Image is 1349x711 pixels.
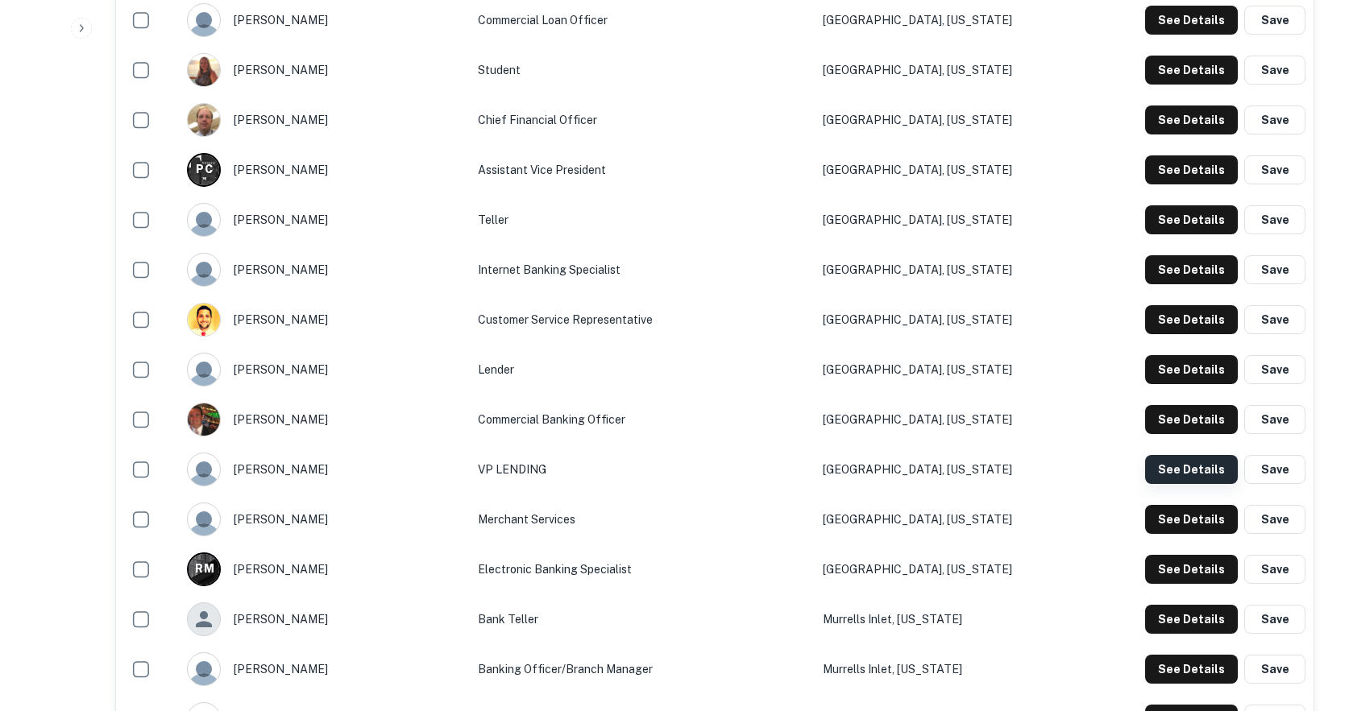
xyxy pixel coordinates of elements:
td: [GEOGRAPHIC_DATA], [US_STATE] [815,494,1083,544]
td: [GEOGRAPHIC_DATA], [US_STATE] [815,345,1083,395]
td: [GEOGRAPHIC_DATA], [US_STATE] [815,95,1083,145]
div: [PERSON_NAME] [187,403,461,436]
button: Save [1244,56,1305,85]
button: See Details [1145,655,1238,684]
div: [PERSON_NAME] [187,303,461,337]
button: See Details [1145,105,1238,134]
td: Internet Banking Specialist [470,245,815,295]
img: 9c8pery4andzj6ohjkjp54ma2 [188,204,220,236]
button: Save [1244,405,1305,434]
td: Assistant Vice President [470,145,815,195]
td: [GEOGRAPHIC_DATA], [US_STATE] [815,245,1083,295]
button: See Details [1145,56,1238,85]
td: [GEOGRAPHIC_DATA], [US_STATE] [815,544,1083,594]
td: VP LENDING [470,444,815,494]
td: Murrells Inlet, [US_STATE] [815,644,1083,694]
img: 1677857686161 [188,54,220,86]
p: P C [196,161,212,178]
td: Murrells Inlet, [US_STATE] [815,594,1083,644]
button: Save [1244,655,1305,684]
div: [PERSON_NAME] [187,3,461,37]
img: 9c8pery4andzj6ohjkjp54ma2 [188,503,220,535]
td: Merchant Services [470,494,815,544]
td: [GEOGRAPHIC_DATA], [US_STATE] [815,45,1083,95]
td: Bank Teller [470,594,815,644]
img: 9c8pery4andzj6ohjkjp54ma2 [188,254,220,286]
iframe: Chat Widget [1268,582,1349,659]
td: Lender [470,345,815,395]
button: See Details [1145,405,1238,434]
div: [PERSON_NAME] [187,203,461,237]
button: See Details [1145,455,1238,484]
div: [PERSON_NAME] [187,502,461,536]
td: [GEOGRAPHIC_DATA], [US_STATE] [815,295,1083,345]
div: [PERSON_NAME] [187,602,461,636]
button: Save [1244,605,1305,634]
button: See Details [1145,305,1238,334]
div: [PERSON_NAME] [187,103,461,137]
td: Student [470,45,815,95]
button: See Details [1145,605,1238,634]
button: See Details [1145,505,1238,534]
button: See Details [1145,205,1238,234]
button: Save [1244,155,1305,184]
img: 9c8pery4andzj6ohjkjp54ma2 [188,653,220,685]
td: Chief Financial Officer [470,95,815,145]
button: Save [1244,355,1305,384]
button: See Details [1145,155,1238,184]
img: 1516924216322 [188,304,220,336]
div: [PERSON_NAME] [187,552,461,586]
img: 1522241690740 [188,104,220,136]
img: 9c8pery4andzj6ohjkjp54ma2 [188,453,220,486]
div: [PERSON_NAME] [187,53,461,87]
div: [PERSON_NAME] [187,652,461,686]
td: Banking Officer/Branch Manager [470,644,815,694]
img: 9c8pery4andzj6ohjkjp54ma2 [188,4,220,36]
button: Save [1244,105,1305,134]
td: Teller [470,195,815,245]
button: See Details [1145,6,1238,35]
td: [GEOGRAPHIC_DATA], [US_STATE] [815,195,1083,245]
td: Commercial Banking Officer [470,395,815,444]
button: Save [1244,505,1305,534]
button: Save [1244,555,1305,584]
button: Save [1244,6,1305,35]
td: [GEOGRAPHIC_DATA], [US_STATE] [815,444,1083,494]
div: [PERSON_NAME] [187,253,461,287]
td: Electronic Banking Specialist [470,544,815,594]
td: [GEOGRAPHIC_DATA], [US_STATE] [815,145,1083,195]
p: R M [195,560,214,577]
button: Save [1244,255,1305,284]
div: [PERSON_NAME] [187,353,461,387]
img: 1516547459808 [188,403,220,436]
button: See Details [1145,555,1238,584]
td: Customer Service Representative [470,295,815,345]
button: Save [1244,205,1305,234]
button: Save [1244,305,1305,334]
td: [GEOGRAPHIC_DATA], [US_STATE] [815,395,1083,444]
div: [PERSON_NAME] [187,453,461,486]
div: [PERSON_NAME] [187,153,461,187]
img: 9c8pery4andzj6ohjkjp54ma2 [188,353,220,386]
button: Save [1244,455,1305,484]
button: See Details [1145,255,1238,284]
button: See Details [1145,355,1238,384]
